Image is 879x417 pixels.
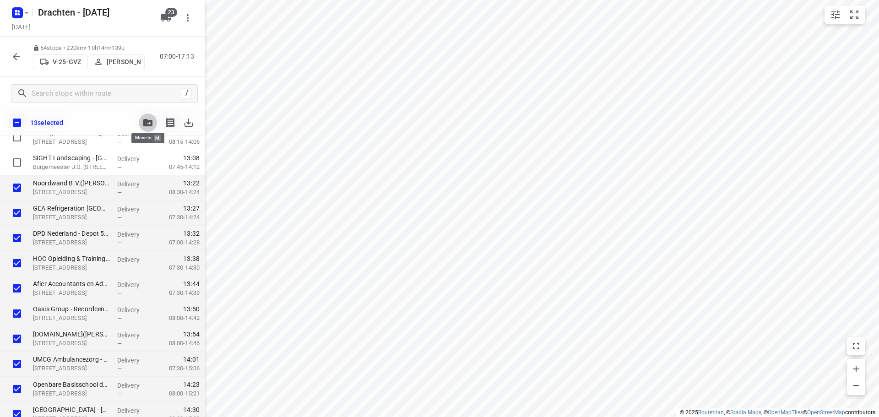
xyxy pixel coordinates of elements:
p: Openbare Basisschool de Schuthoek(Nicolet Bos) [33,380,110,389]
span: 13:32 [183,229,200,238]
p: SIGHT Landscaping - Eelde(Lourens Vels) [33,153,110,162]
span: Select [8,355,26,373]
p: GEA Refrigeration Netherlands N.V. Service Branch Noord-Oost - Tynaarlo(Sandra Mulder/ Diana ) [33,204,110,213]
span: 139u [111,44,125,51]
p: Nijverheidsweg 27, Tynaarlo [33,339,110,348]
a: OpenStreetMap [807,409,845,416]
li: © 2025 , © , © © contributors [680,409,875,416]
span: Select [8,254,26,272]
span: Select [8,304,26,323]
p: V-25-GVZ [53,58,81,65]
span: — [117,315,122,322]
span: 13:08 [183,153,200,162]
span: — [117,164,122,171]
p: Delivery [117,255,151,264]
span: — [117,290,122,297]
span: 14:23 [183,380,200,389]
p: Delivery [117,154,151,163]
p: 13 selected [30,119,63,126]
p: 08:00-15:21 [154,389,200,398]
span: Select [8,380,26,398]
span: 13:38 [183,254,200,263]
span: 13:54 [183,330,200,339]
span: 13:22 [183,179,200,188]
p: [STREET_ADDRESS] [33,137,110,146]
p: Delivery [117,330,151,340]
p: 54 stops • 220km • 10h14m [33,44,145,53]
span: — [117,189,122,196]
button: [PERSON_NAME] [90,54,145,69]
p: Delivery [117,205,151,214]
a: OpenMapTiles [768,409,803,416]
div: small contained button group [825,5,865,24]
p: DPD Nederland - Depot 515 Tynaarlo(Martijn de Jong(wijziging via Laura Timmermans)) [33,229,110,238]
span: 14:30 [183,405,200,414]
span: • [109,44,111,51]
span: 13:50 [183,304,200,314]
p: 08:15-14:06 [154,137,200,146]
p: 07:30-14:39 [154,288,200,298]
p: Delivery [117,356,151,365]
span: 23 [165,8,177,17]
div: / [182,88,192,98]
p: Delivery [117,305,151,314]
span: Select [8,330,26,348]
span: — [117,214,122,221]
p: 07:00-17:13 [160,52,198,61]
span: 13:44 [183,279,200,288]
span: Select [8,229,26,247]
a: Routetitan [698,409,724,416]
span: — [117,390,122,397]
p: [PERSON_NAME] [107,58,141,65]
p: Transportweg 7a, Tynaarlo [33,213,110,222]
p: [STREET_ADDRESS] [33,263,110,272]
p: Delivery [117,179,151,189]
p: Delivery [117,280,151,289]
p: 07:00-14:28 [154,238,200,247]
p: Delivery [117,381,151,390]
p: Projectkeukens.nu(Marc Lentelink) [33,330,110,339]
p: [STREET_ADDRESS] [33,364,110,373]
p: 08:30-14:24 [154,188,200,197]
p: Delivery [117,230,151,239]
button: 23 [157,9,175,27]
p: 07:30-14:24 [154,213,200,222]
span: Select [8,128,26,146]
span: 14:01 [183,355,200,364]
input: Search stops within route [32,87,182,101]
p: Delivery [117,406,151,415]
p: HOC Opleiding & Training BV(Hilda Bolhuis) [33,254,110,263]
p: Afier Accountants en Adviseurs(Rolf Smid) [33,279,110,288]
span: — [117,365,122,372]
span: 13:27 [183,204,200,213]
h5: Project date [8,22,34,32]
span: — [117,340,122,347]
span: Select [8,279,26,298]
p: Univé Noord-Nederland - Zuidlaren(Rina Tuintjer) [33,405,110,414]
span: Select [8,204,26,222]
span: — [117,139,122,146]
h5: Drachten - [DATE] [34,5,153,20]
p: UMCG Ambulancezorg - Tynaarlo(Sandra Bos) [33,355,110,364]
p: 08:00-14:42 [154,314,200,323]
p: [STREET_ADDRESS] [33,288,110,298]
p: Julianalaan 67, Zuidlaren [33,389,110,398]
span: — [117,239,122,246]
p: [STREET_ADDRESS] [33,314,110,323]
button: Map settings [826,5,845,24]
button: More [179,9,197,27]
p: 07:30-14:30 [154,263,200,272]
span: Download stops [179,114,198,132]
p: 07:45-14:12 [154,162,200,172]
button: Fit zoom [845,5,863,24]
span: Select [8,153,26,172]
p: 07:30-15:06 [154,364,200,373]
p: [STREET_ADDRESS] [33,238,110,247]
p: Burgemeester J.G. Legroweg 116, Eelde [33,162,110,172]
button: Print shipping labels [161,114,179,132]
button: V-25-GVZ [33,54,88,69]
span: Select [8,179,26,197]
a: Stadia Maps [730,409,761,416]
p: [STREET_ADDRESS] [33,188,110,197]
p: Oasis Group - Recordcenter Tynaarlo(Peter Bul) [33,304,110,314]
